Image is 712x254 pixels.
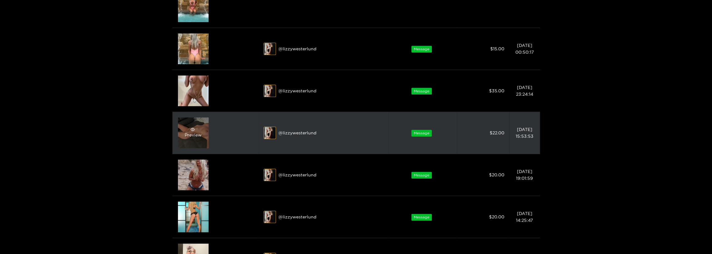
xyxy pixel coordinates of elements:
div: @ lizzywesterlund [264,169,384,181]
span: $ 35.00 [489,88,504,93]
img: noxgv-whatsapp-image-2023-01-25-at-16-04-59.jpeg [264,127,276,139]
span: Message [411,172,432,179]
span: [DATE] 15:53:53 [516,127,533,138]
span: $ 22.00 [490,130,504,135]
span: Message [411,130,432,137]
span: $ 20.00 [489,214,504,219]
span: eye [185,127,200,132]
span: $ 20.00 [489,172,504,177]
img: noxgv-whatsapp-image-2023-01-25-at-16-04-59.jpeg [264,43,276,55]
span: $ 15.00 [490,46,504,51]
div: @ lizzywesterlund [264,85,384,97]
img: noxgv-whatsapp-image-2023-01-25-at-16-04-59.jpeg [264,169,276,181]
span: Message [411,88,432,94]
img: noxgv-whatsapp-image-2023-01-25-at-16-04-59.jpeg [264,85,276,97]
span: [DATE] 00:50:17 [515,43,534,54]
span: [DATE] 14:25:47 [516,211,533,222]
span: [DATE] 23:24:14 [516,85,533,96]
span: Message [411,46,432,52]
span: Message [411,214,432,221]
span: [DATE] 19:01:59 [516,169,533,180]
img: noxgv-whatsapp-image-2023-01-25-at-16-04-59.jpeg [264,211,276,223]
div: @ lizzywesterlund [264,127,384,139]
div: @ lizzywesterlund [264,43,384,55]
div: Preview [185,127,202,138]
div: @ lizzywesterlund [264,211,384,223]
